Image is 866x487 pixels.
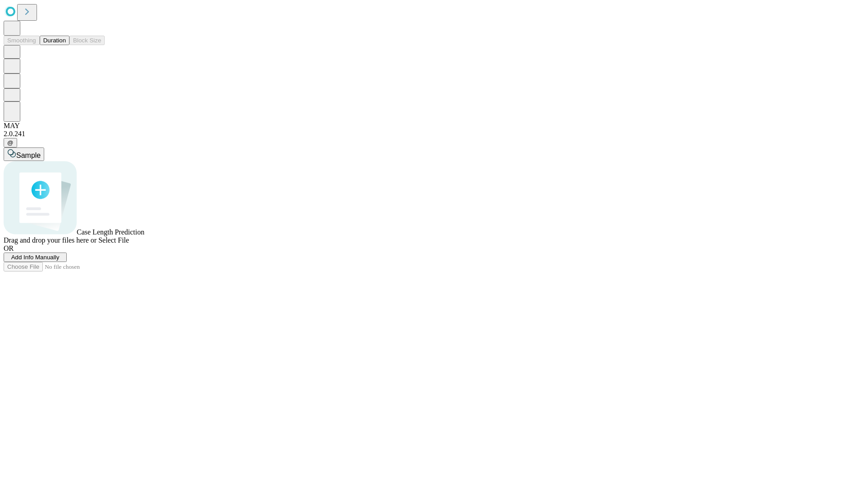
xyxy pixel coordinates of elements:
[4,244,14,252] span: OR
[16,152,41,159] span: Sample
[98,236,129,244] span: Select File
[4,36,40,45] button: Smoothing
[11,254,60,261] span: Add Info Manually
[40,36,69,45] button: Duration
[69,36,105,45] button: Block Size
[4,138,17,147] button: @
[4,122,862,130] div: MAY
[4,253,67,262] button: Add Info Manually
[4,236,97,244] span: Drag and drop your files here or
[4,147,44,161] button: Sample
[77,228,144,236] span: Case Length Prediction
[4,130,862,138] div: 2.0.241
[7,139,14,146] span: @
